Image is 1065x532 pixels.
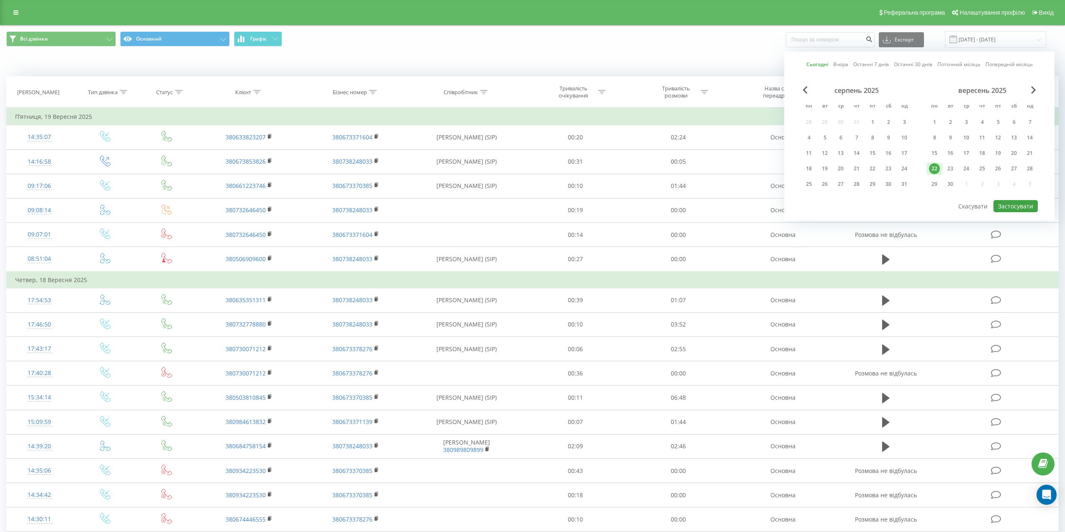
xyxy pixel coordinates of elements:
div: пн 18 серп 2025 р. [801,162,817,175]
div: 18 [803,163,814,174]
td: 00:18 [524,483,627,507]
a: 380673371604 [332,231,372,239]
div: 17:40:28 [15,365,64,381]
td: Основна [729,223,836,247]
td: [PERSON_NAME] (SIP) [409,247,524,272]
div: 9 [883,132,894,143]
td: 00:00 [627,223,729,247]
a: 380673370385 [332,491,372,499]
div: вт 2 вер 2025 р. [942,116,958,129]
span: Всі дзвінки [20,36,48,42]
a: 380738248033 [332,255,372,263]
div: 23 [945,163,956,174]
div: вт 16 вер 2025 р. [942,147,958,159]
a: 380674446555 [226,515,266,523]
div: 15 [929,148,940,159]
td: 00:00 [627,459,729,483]
div: 18 [977,148,988,159]
abbr: неділя [1024,100,1036,113]
span: Розмова не відбулась [855,369,917,377]
td: 01:07 [627,288,729,312]
td: Основна [729,361,836,386]
div: чт 4 вер 2025 р. [974,116,990,129]
div: ср 17 вер 2025 р. [958,147,974,159]
div: 11 [803,148,814,159]
div: 17:46:50 [15,316,64,333]
td: 00:39 [524,288,627,312]
div: пт 8 серп 2025 р. [865,131,880,144]
td: 00:10 [524,507,627,532]
div: чт 21 серп 2025 р. [849,162,865,175]
div: 7 [851,132,862,143]
div: ср 24 вер 2025 р. [958,162,974,175]
div: сб 2 серп 2025 р. [880,116,896,129]
div: пн 11 серп 2025 р. [801,147,817,159]
td: Основна [729,386,836,410]
div: серпень 2025 [801,86,912,95]
div: нд 10 серп 2025 р. [896,131,912,144]
div: 28 [1024,163,1035,174]
td: 00:07 [524,410,627,434]
abbr: понеділок [928,100,941,113]
div: 17 [961,148,972,159]
div: пн 8 вер 2025 р. [926,131,942,144]
div: вт 23 вер 2025 р. [942,162,958,175]
div: вт 30 вер 2025 р. [942,178,958,190]
td: Основна [729,198,836,222]
td: Основна [729,507,836,532]
a: 380673378276 [332,345,372,353]
div: 5 [819,132,830,143]
td: 02:24 [627,125,729,149]
abbr: субота [882,100,895,113]
td: 00:14 [524,223,627,247]
td: 00:10 [524,174,627,198]
div: 1 [867,117,878,128]
div: 6 [1009,117,1019,128]
a: 380738248033 [332,157,372,165]
a: Останні 7 днів [853,60,889,68]
div: чт 18 вер 2025 р. [974,147,990,159]
div: 20 [1009,148,1019,159]
a: 380984613832 [226,418,266,426]
a: Попередній місяць [985,60,1033,68]
div: 26 [993,163,1003,174]
div: 14:16:58 [15,154,64,170]
div: [PERSON_NAME] [17,89,59,96]
div: пт 19 вер 2025 р. [990,147,1006,159]
div: 22 [929,163,940,174]
div: 09:08:14 [15,202,64,218]
div: вт 19 серп 2025 р. [817,162,833,175]
div: чт 25 вер 2025 р. [974,162,990,175]
div: 08:51:04 [15,251,64,267]
td: Четвер, 18 Вересня 2025 [7,272,1059,288]
span: Реферальна програма [884,9,945,16]
abbr: вівторок [944,100,957,113]
div: 14:35:06 [15,463,64,479]
div: Співробітник [444,89,478,96]
abbr: субота [1008,100,1020,113]
div: 27 [1009,163,1019,174]
div: пт 22 серп 2025 р. [865,162,880,175]
a: 380934223530 [226,467,266,475]
div: 25 [977,163,988,174]
td: 00:00 [627,361,729,386]
div: вересень 2025 [926,86,1038,95]
div: 31 [899,179,910,190]
div: ср 3 вер 2025 р. [958,116,974,129]
div: пт 1 серп 2025 р. [865,116,880,129]
div: сб 27 вер 2025 р. [1006,162,1022,175]
div: 7 [1024,117,1035,128]
div: нд 28 вер 2025 р. [1022,162,1038,175]
div: Тривалість розмови [654,85,698,99]
div: пн 25 серп 2025 р. [801,178,817,190]
div: Клієнт [235,89,251,96]
div: Статус [156,89,173,96]
div: 15:09:59 [15,414,64,430]
abbr: четвер [850,100,863,113]
div: 24 [899,163,910,174]
td: 00:10 [524,312,627,337]
td: 00:00 [627,247,729,272]
span: Next Month [1031,86,1036,94]
div: 8 [867,132,878,143]
div: 30 [883,179,894,190]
